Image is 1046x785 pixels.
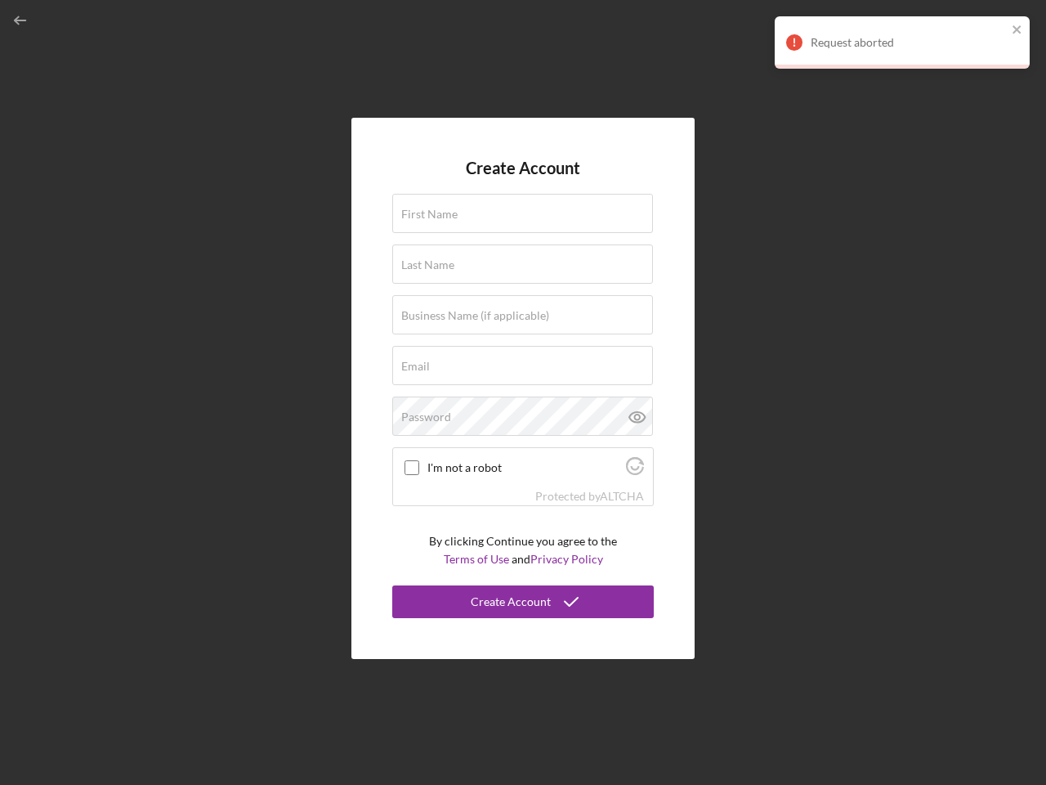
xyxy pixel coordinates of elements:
a: Privacy Policy [530,552,603,566]
a: Visit Altcha.org [626,464,644,478]
button: close [1012,23,1023,38]
label: Last Name [401,258,454,271]
a: Terms of Use [444,552,509,566]
label: Email [401,360,430,373]
label: First Name [401,208,458,221]
label: I'm not a robot [427,461,621,474]
div: Create Account [471,585,551,618]
label: Password [401,410,451,424]
label: Business Name (if applicable) [401,309,549,322]
p: By clicking Continue you agree to the and [429,532,617,569]
a: Visit Altcha.org [600,489,644,503]
div: Request aborted [811,36,1007,49]
h4: Create Account [466,159,580,177]
button: Create Account [392,585,654,618]
div: Protected by [535,490,644,503]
